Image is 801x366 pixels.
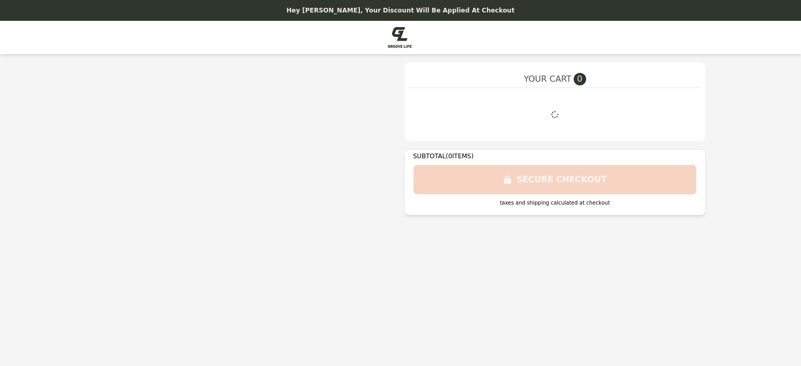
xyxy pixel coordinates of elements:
div: taxes and shipping calculated at checkout [413,199,697,207]
span: SUBTOTAL [413,153,446,160]
img: Brand Logo [388,27,413,48]
span: YOUR CART [524,73,571,85]
span: 0 [574,73,586,85]
span: ( 0 ITEMS) [446,153,474,160]
p: Hey [PERSON_NAME], your discount will be applied at checkout [6,6,795,15]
